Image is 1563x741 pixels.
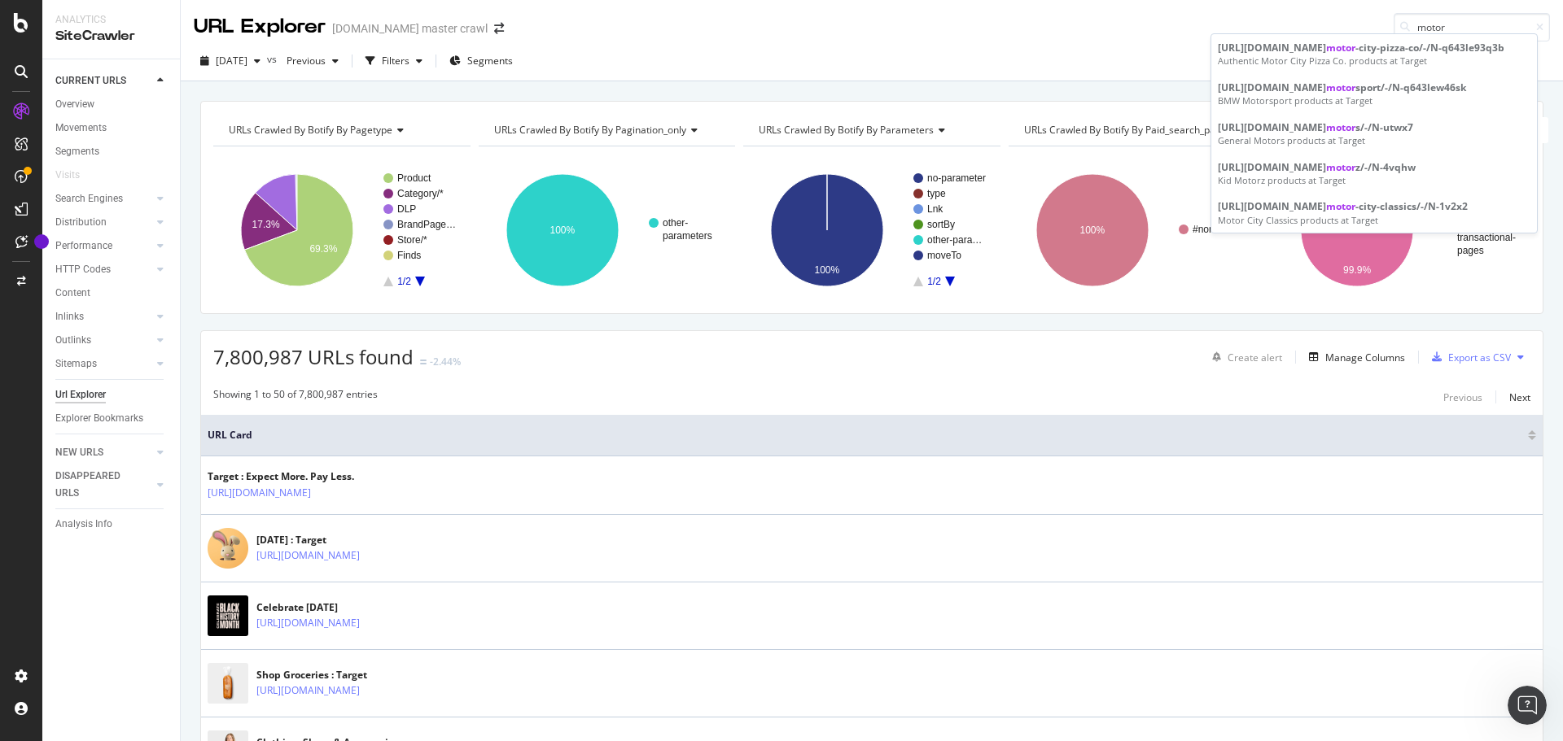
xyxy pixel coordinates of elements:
[1326,160,1355,174] span: motor
[1425,344,1511,370] button: Export as CSV
[55,238,112,255] div: Performance
[927,219,955,230] text: sortBy
[55,444,103,461] div: NEW URLS
[55,468,138,502] div: DISAPPEARED URLS
[1218,214,1530,227] div: Motor City Classics products at Target
[213,387,378,407] div: Showing 1 to 50 of 7,800,987 entries
[55,167,80,184] div: Visits
[194,48,267,74] button: [DATE]
[208,469,382,484] div: Target : Expect More. Pay Less.
[55,120,169,137] a: Movements
[927,188,946,199] text: type
[55,386,169,403] a: Url Explorer
[1457,245,1484,256] text: pages
[55,468,152,502] a: DISAPPEARED URLS
[216,54,247,68] span: 2025 Sep. 22nd
[309,243,337,255] text: 69.3%
[208,663,248,704] img: main image
[927,172,986,184] text: no-parameter
[55,261,111,278] div: HTTP Codes
[443,48,519,74] button: Segments
[256,600,431,615] div: Celebrate [DATE]
[55,261,152,278] a: HTTP Codes
[1218,54,1530,68] div: Authentic Motor City Pizza Co. products at Target
[494,123,686,137] span: URLs Crawled By Botify By pagination_only
[55,308,84,325] div: Inlinks
[256,682,360,699] a: [URL][DOMAIN_NAME]
[1228,351,1282,364] div: Create alert
[1218,120,1530,134] div: [URL][DOMAIN_NAME] s/-/N-utwx7
[1509,387,1530,407] button: Next
[663,217,688,229] text: other-
[55,285,90,302] div: Content
[1218,174,1530,187] div: Kid Motorz products at Target
[397,172,431,184] text: Product
[55,386,106,403] div: Url Explorer
[1024,123,1258,137] span: URLs Crawled By Botify By paid_search_parameters
[927,250,961,261] text: moveTo
[55,143,169,160] a: Segments
[467,54,513,68] span: Segments
[755,117,986,143] h4: URLs Crawled By Botify By parameters
[55,27,167,46] div: SiteCrawler
[1443,390,1482,404] div: Previous
[55,167,96,184] a: Visits
[55,355,97,373] div: Sitemaps
[55,308,152,325] a: Inlinks
[55,143,99,160] div: Segments
[1326,41,1355,54] span: motor
[1206,344,1282,370] button: Create alert
[55,444,152,461] a: NEW URLS
[55,410,143,427] div: Explorer Bookmarks
[1218,199,1530,213] div: [URL][DOMAIN_NAME] -city-classics/-/N-1v2x2
[55,214,152,231] a: Distribution
[479,159,733,301] svg: A chart.
[1443,387,1482,407] button: Previous
[1457,232,1516,243] text: transactional-
[1211,74,1537,114] a: [URL][DOMAIN_NAME]motorsport/-/N-q643lew46skBMW Motorsport products at Target
[397,203,416,215] text: DLP
[55,120,107,137] div: Movements
[397,188,444,199] text: Category/*
[55,214,107,231] div: Distribution
[1448,351,1511,364] div: Export as CSV
[213,159,468,301] svg: A chart.
[743,159,998,301] svg: A chart.
[1021,117,1282,143] h4: URLs Crawled By Botify By paid_search_parameters
[430,355,461,368] div: -2.44%
[280,54,326,68] span: Previous
[1343,264,1371,276] text: 99.9%
[397,219,456,230] text: BrandPage…
[759,123,934,137] span: URLs Crawled By Botify By parameters
[208,428,1524,442] span: URL Card
[55,516,112,533] div: Analysis Info
[256,668,431,682] div: Shop Groceries : Target
[397,234,427,246] text: Store/*
[55,72,126,89] div: CURRENT URLS
[815,264,840,276] text: 100%
[55,238,152,255] a: Performance
[55,332,91,349] div: Outlinks
[55,96,94,113] div: Overview
[927,276,941,287] text: 1/2
[267,52,280,66] span: vs
[1302,347,1405,367] button: Manage Columns
[1009,159,1263,301] svg: A chart.
[256,547,360,564] a: [URL][DOMAIN_NAME]
[927,234,982,246] text: other-para…
[549,224,575,236] text: 100%
[55,355,152,373] a: Sitemaps
[55,13,167,27] div: Analytics
[1218,81,1530,94] div: [URL][DOMAIN_NAME] sport/-/N-q643lew46sk
[1326,199,1355,213] span: motor
[256,533,431,547] div: [DATE] : Target
[34,234,49,249] div: Tooltip anchor
[55,516,169,533] a: Analysis Info
[927,203,943,215] text: Lnk
[1509,390,1530,404] div: Next
[397,250,421,261] text: Finds
[1218,94,1530,107] div: BMW Motorsport products at Target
